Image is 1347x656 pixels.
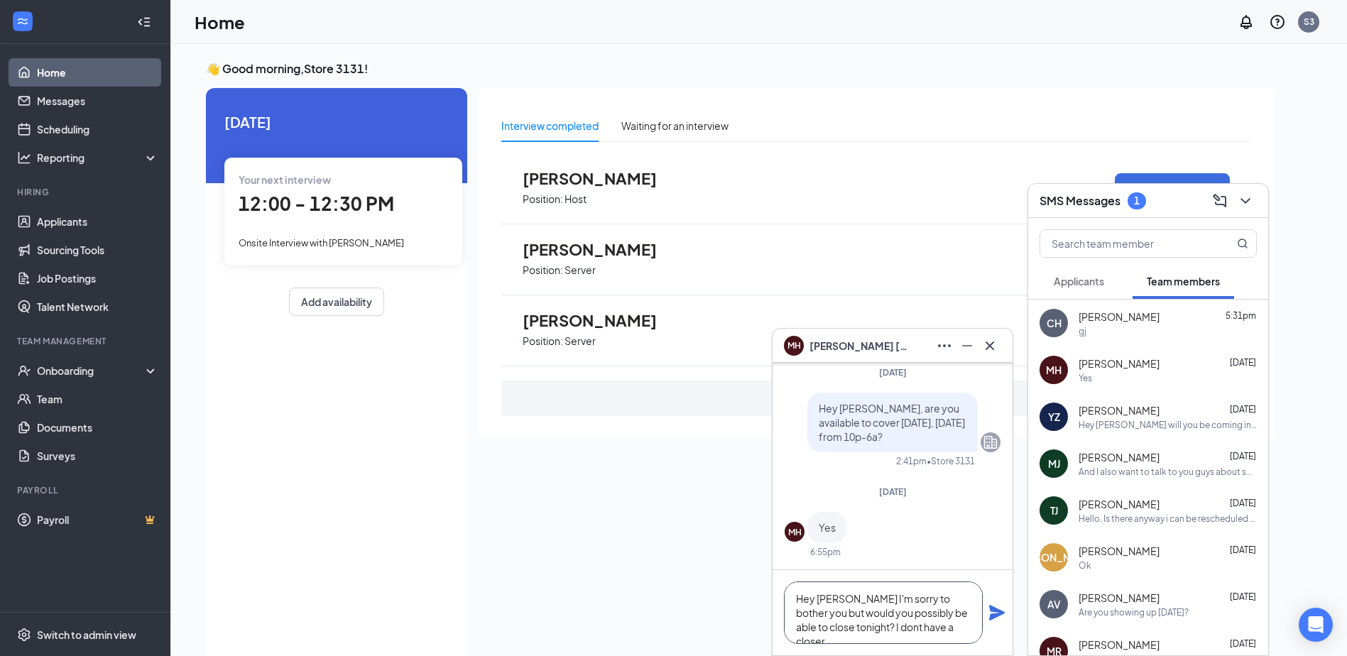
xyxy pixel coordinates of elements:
[1079,419,1257,431] div: Hey [PERSON_NAME] will you be coming in tonight for your shift?
[565,334,596,348] p: Server
[1230,591,1256,602] span: [DATE]
[523,311,679,329] span: [PERSON_NAME]
[37,236,158,264] a: Sourcing Tools
[523,240,679,258] span: [PERSON_NAME]
[879,367,907,378] span: [DATE]
[1079,559,1091,572] div: Ok
[523,263,563,277] p: Position:
[1209,190,1231,212] button: ComposeMessage
[1079,638,1160,652] span: [PERSON_NAME]
[788,526,802,538] div: MH
[206,61,1274,77] h3: 👋 Good morning, Store 3131 !
[239,237,404,248] span: Onsite Interview with [PERSON_NAME]
[1237,192,1254,209] svg: ChevronDown
[37,264,158,293] a: Job Postings
[927,455,975,467] span: • Store 3131
[1230,638,1256,649] span: [DATE]
[37,363,146,378] div: Onboarding
[1079,325,1086,337] div: gj
[1304,16,1314,28] div: S3
[1079,310,1160,324] span: [PERSON_NAME]
[1079,403,1160,417] span: [PERSON_NAME]
[17,363,31,378] svg: UserCheck
[501,118,599,133] div: Interview completed
[1230,404,1256,415] span: [DATE]
[809,338,909,354] span: [PERSON_NAME] [PERSON_NAME]
[1237,238,1248,249] svg: MagnifyingGlass
[1238,13,1255,31] svg: Notifications
[1048,457,1060,471] div: MJ
[959,337,976,354] svg: Minimize
[37,207,158,236] a: Applicants
[1269,13,1286,31] svg: QuestionInfo
[1079,606,1189,618] div: Are you showing up [DATE]?
[1046,363,1062,377] div: MH
[810,546,841,558] div: 6:55pm
[784,581,983,644] textarea: Hey [PERSON_NAME] I'm sorry to bother you but would you possibly be able to close tonight? I dont...
[956,334,978,357] button: Minimize
[1230,357,1256,368] span: [DATE]
[1047,316,1062,330] div: CH
[1079,450,1160,464] span: [PERSON_NAME]
[1079,466,1257,478] div: And I also want to talk to you guys about some stuff that happened last night
[195,10,245,34] h1: Home
[37,58,158,87] a: Home
[289,288,384,316] button: Add availability
[1079,513,1257,525] div: Hello. Is there anyway i can be rescheduled to come in [DATE] around 6 my son has a doctors appoi...
[523,169,679,187] span: [PERSON_NAME]
[819,402,965,443] span: Hey [PERSON_NAME], are you available to cover [DATE], [DATE] from 10p-6a?
[1013,550,1095,564] div: [PERSON_NAME]
[1147,275,1220,288] span: Team members
[37,628,136,642] div: Switch to admin view
[1050,503,1058,518] div: TJ
[17,151,31,165] svg: Analysis
[978,334,1001,357] button: Cross
[879,486,907,497] span: [DATE]
[1211,192,1228,209] svg: ComposeMessage
[523,192,563,206] p: Position:
[1230,545,1256,555] span: [DATE]
[982,434,999,451] svg: Company
[621,118,729,133] div: Waiting for an interview
[819,521,836,534] span: Yes
[523,334,563,348] p: Position:
[1230,451,1256,461] span: [DATE]
[981,337,998,354] svg: Cross
[1230,498,1256,508] span: [DATE]
[37,293,158,321] a: Talent Network
[37,385,158,413] a: Team
[239,192,394,215] span: 12:00 - 12:30 PM
[1054,275,1104,288] span: Applicants
[224,111,449,133] span: [DATE]
[896,455,927,467] div: 2:41pm
[1299,608,1333,642] div: Open Intercom Messenger
[37,87,158,115] a: Messages
[1040,193,1120,209] h3: SMS Messages
[1079,591,1160,605] span: [PERSON_NAME]
[17,628,31,642] svg: Settings
[1047,597,1061,611] div: AV
[565,263,596,277] p: Server
[37,151,159,165] div: Reporting
[1079,372,1092,384] div: Yes
[239,173,331,186] span: Your next interview
[1134,195,1140,207] div: 1
[565,192,587,206] p: Host
[1079,356,1160,371] span: [PERSON_NAME]
[37,413,158,442] a: Documents
[1234,190,1257,212] button: ChevronDown
[1079,544,1160,558] span: [PERSON_NAME]
[1040,230,1209,257] input: Search team member
[1048,410,1060,424] div: YZ
[137,15,151,29] svg: Collapse
[1115,173,1230,204] button: Move to next stage
[988,604,1005,621] svg: Plane
[933,334,956,357] button: Ellipses
[17,335,156,347] div: Team Management
[37,442,158,470] a: Surveys
[37,505,158,534] a: PayrollCrown
[37,115,158,143] a: Scheduling
[17,484,156,496] div: Payroll
[16,14,30,28] svg: WorkstreamLogo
